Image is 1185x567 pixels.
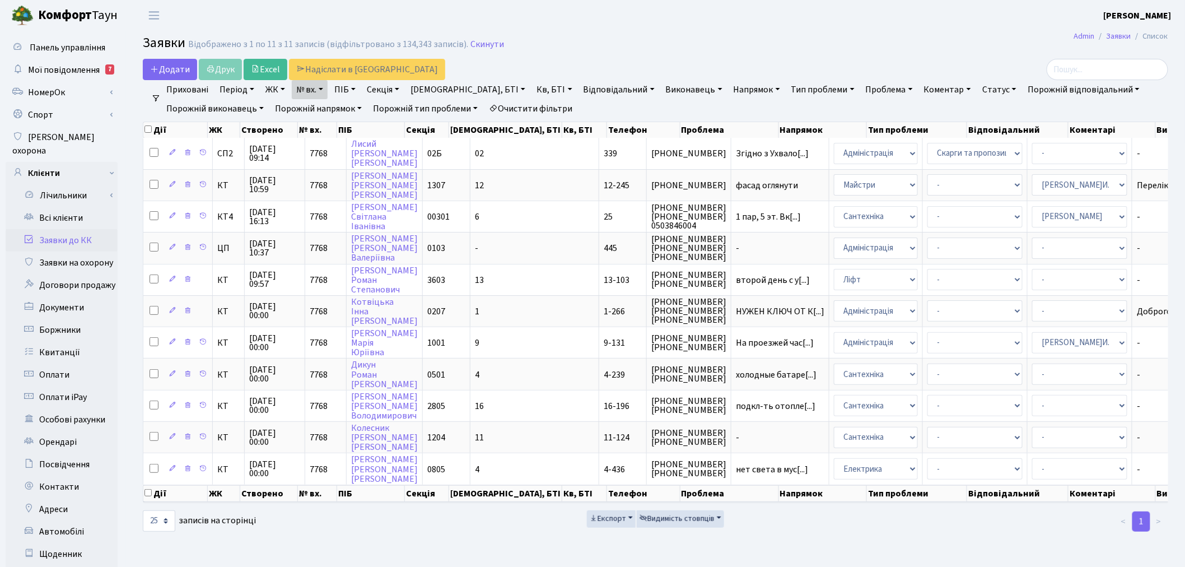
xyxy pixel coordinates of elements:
a: Секція [362,80,404,99]
th: [DEMOGRAPHIC_DATA], БТІ [449,122,562,138]
th: Напрямок [779,122,867,138]
span: [DATE] 00:00 [249,334,300,352]
span: 13-103 [604,274,629,286]
a: Квитанції [6,341,118,364]
th: [DEMOGRAPHIC_DATA], БТІ [449,485,562,502]
span: Мої повідомлення [28,64,100,76]
span: - [736,433,824,442]
span: 16 [475,400,484,412]
span: 7768 [310,431,328,444]
a: ДикунРоман[PERSON_NAME] [351,359,418,391]
span: [DATE] 10:59 [249,176,300,194]
th: Тип проблеми [867,485,967,502]
a: [PERSON_NAME]МаріяЮріївна [351,327,418,359]
span: 6 [475,211,479,223]
span: КТ [217,338,240,347]
a: Заявки на охорону [6,252,118,274]
th: № вх. [298,122,337,138]
span: 7768 [310,369,328,381]
span: [PHONE_NUMBER] [651,149,726,158]
a: Порожній виконавець [162,99,268,118]
span: ЦП [217,244,240,253]
span: [DATE] 09:57 [249,271,300,289]
a: Документи [6,296,118,319]
a: Виконавець [661,80,727,99]
a: Порожній напрямок [270,99,366,118]
span: КТ [217,370,240,379]
span: Видимість стовпців [640,513,715,524]
a: Статус [978,80,1021,99]
th: Кв, БТІ [562,485,607,502]
span: КТ [217,276,240,285]
th: Проблема [680,122,779,138]
th: Напрямок [779,485,867,502]
span: КТ [217,181,240,190]
button: Експорт [587,510,636,528]
th: Дії [143,122,208,138]
span: [PHONE_NUMBER] [PHONE_NUMBER] [651,397,726,415]
a: [PERSON_NAME] охорона [6,126,118,162]
a: Напрямок [729,80,785,99]
span: 0805 [427,463,445,476]
a: Приховані [162,80,213,99]
a: Контакти [6,476,118,498]
th: Телефон [607,122,680,138]
nav: breadcrumb [1057,25,1185,48]
a: 1 [1132,512,1150,532]
span: 12 [475,179,484,192]
a: Відповідальний [579,80,659,99]
th: Відповідальний [967,122,1069,138]
span: КТ [217,465,240,474]
a: Оплати [6,364,118,386]
a: [PERSON_NAME][PERSON_NAME][PERSON_NAME] [351,454,418,485]
b: Комфорт [38,6,92,24]
span: Згідно з Ухвало[...] [736,147,809,160]
span: КТ [217,433,240,442]
span: 1-266 [604,305,625,318]
span: 16-196 [604,400,629,412]
span: [PHONE_NUMBER] [PHONE_NUMBER] [651,334,726,352]
a: Колесник[PERSON_NAME][PERSON_NAME] [351,422,418,453]
span: 25 [604,211,613,223]
a: КотвіцькаІнна[PERSON_NAME] [351,296,418,327]
span: 4-239 [604,369,625,381]
a: Порожній тип проблеми [368,99,482,118]
a: Посвідчення [6,453,118,476]
span: [PHONE_NUMBER] [PHONE_NUMBER] 0503846004 [651,203,726,230]
a: Клієнти [6,162,118,184]
th: ЖК [208,485,240,502]
span: 1204 [427,431,445,444]
span: 0501 [427,369,445,381]
th: ПІБ [337,485,405,502]
span: 1001 [427,337,445,349]
span: 12-245 [604,179,629,192]
span: НУЖЕН КЛЮЧ ОТ К[...] [736,305,824,318]
a: ПІБ [330,80,360,99]
th: Відповідальний [967,485,1069,502]
a: Лічильники [13,184,118,207]
th: Створено [240,122,298,138]
th: Коментарі [1069,122,1155,138]
a: Admin [1074,30,1095,42]
span: 02 [475,147,484,160]
span: 3603 [427,274,445,286]
span: 9 [475,337,479,349]
th: Створено [240,485,298,502]
th: Дії [143,485,208,502]
a: Адреси [6,498,118,520]
span: [DATE] 00:00 [249,302,300,320]
span: [PHONE_NUMBER] [PHONE_NUMBER] [PHONE_NUMBER] [651,235,726,262]
div: Відображено з 1 по 11 з 11 записів (відфільтровано з 134,343 записів). [188,39,468,50]
span: 445 [604,242,617,254]
span: 0207 [427,305,445,318]
span: [DATE] 00:00 [249,397,300,415]
span: [DATE] 00:00 [249,460,300,478]
span: 7768 [310,179,328,192]
input: Пошук... [1047,59,1168,80]
button: Переключити навігацію [140,6,168,25]
a: НомерОк [6,81,118,104]
span: СП2 [217,149,240,158]
span: 7768 [310,274,328,286]
a: Період [215,80,259,99]
span: 00301 [427,211,450,223]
